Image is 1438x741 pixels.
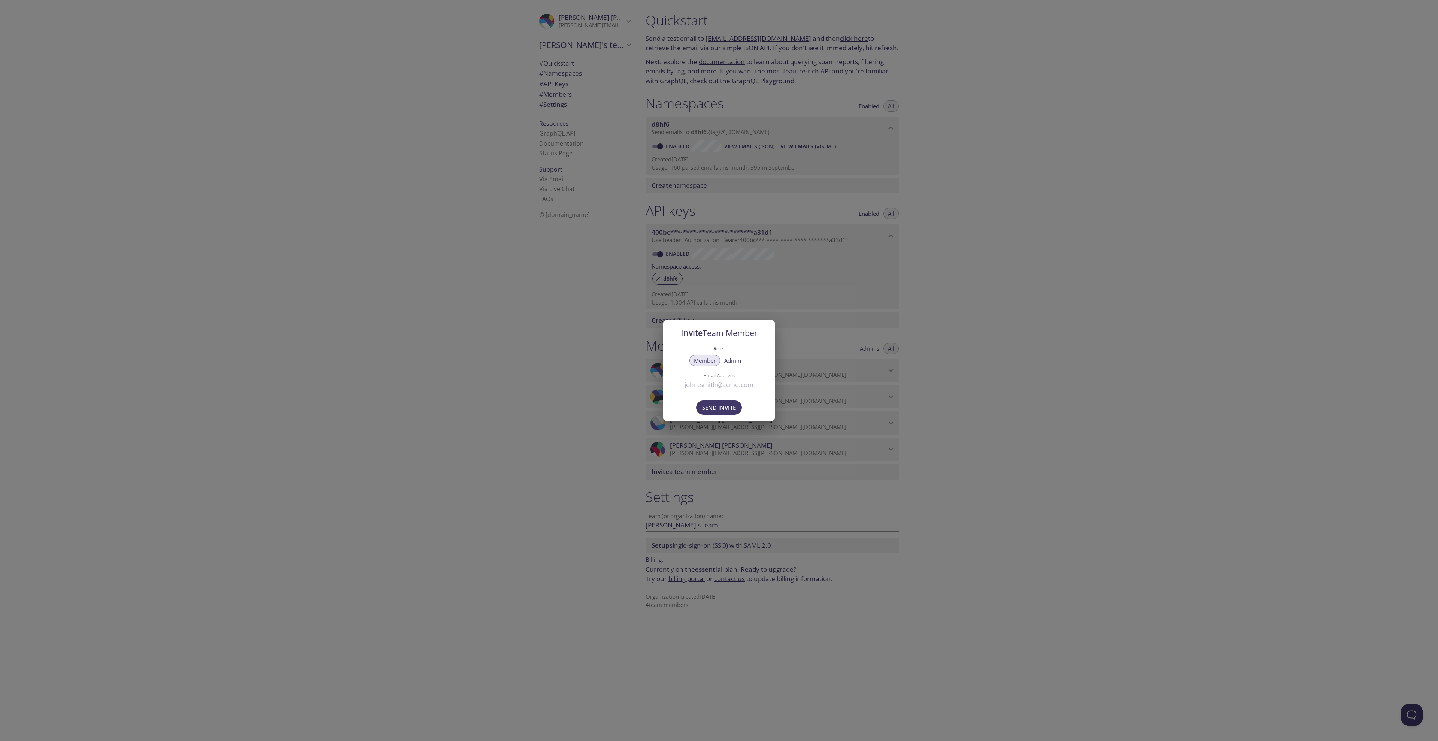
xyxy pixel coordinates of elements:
[720,355,746,366] button: Admin
[689,355,720,366] button: Member
[702,403,736,412] span: Send Invite
[703,327,758,338] span: Team Member
[713,343,723,353] label: Role
[684,373,755,378] label: Email Address
[672,378,766,391] input: john.smith@acme.com
[696,400,742,415] button: Send Invite
[681,327,758,338] span: Invite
